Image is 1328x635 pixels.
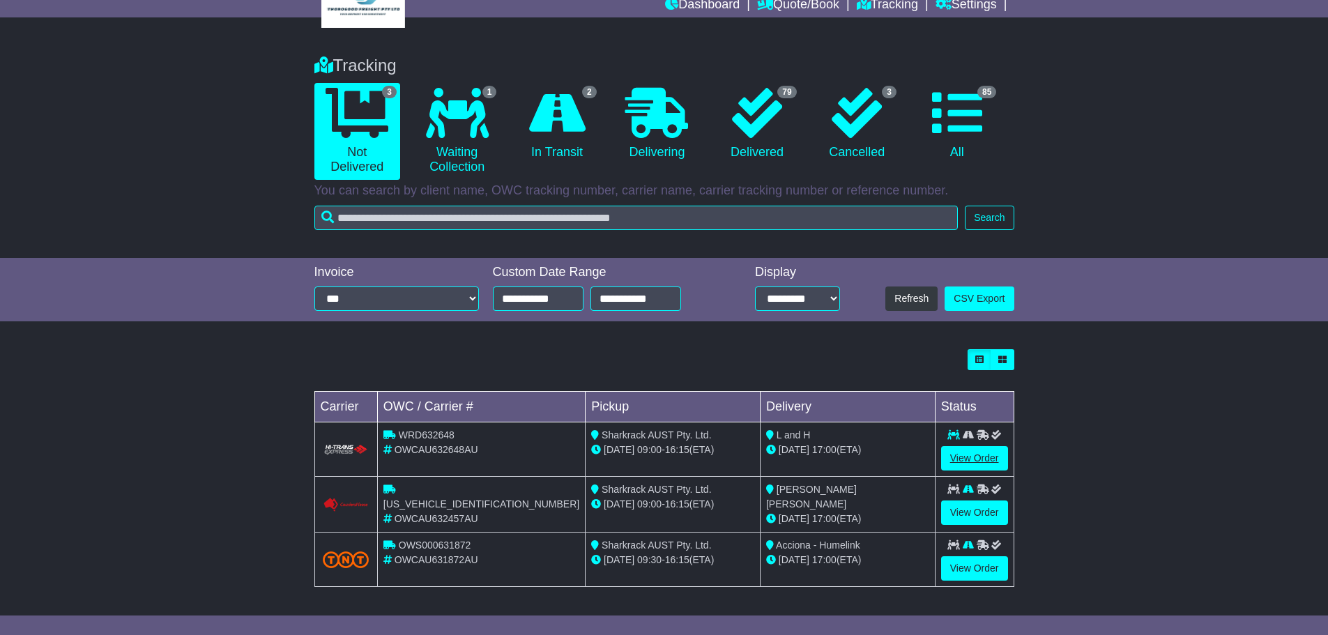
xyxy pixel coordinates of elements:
div: Invoice [314,265,479,280]
span: 17:00 [812,554,837,565]
img: TNT_Domestic.png [323,551,369,568]
span: 79 [777,86,796,98]
span: 3 [882,86,896,98]
a: CSV Export [945,286,1014,311]
button: Search [965,206,1014,230]
span: OWS000631872 [399,540,471,551]
div: (ETA) [766,443,929,457]
a: Delivering [614,83,700,165]
span: 1 [482,86,497,98]
img: Couriers_Please.png [323,498,369,512]
span: 09:30 [637,554,662,565]
span: Acciona - Humelink [776,540,860,551]
a: View Order [941,500,1008,525]
button: Refresh [885,286,938,311]
a: 3 Not Delivered [314,83,400,180]
td: Pickup [586,392,761,422]
span: L and H [777,429,811,441]
span: [DATE] [604,498,634,510]
div: - (ETA) [591,553,754,567]
p: You can search by client name, OWC tracking number, carrier name, carrier tracking number or refe... [314,183,1014,199]
a: View Order [941,556,1008,581]
img: HiTrans.png [323,444,369,456]
span: 09:00 [637,498,662,510]
a: 2 In Transit [514,83,600,165]
span: 2 [582,86,597,98]
a: 79 Delivered [714,83,800,165]
span: 3 [382,86,397,98]
span: [US_VEHICLE_IDENTIFICATION_NUMBER] [383,498,579,510]
a: 85 All [914,83,1000,165]
td: OWC / Carrier # [377,392,585,422]
span: Sharkrack AUST Pty. Ltd. [602,429,711,441]
span: 16:15 [665,554,689,565]
span: [DATE] [604,444,634,455]
a: 1 Waiting Collection [414,83,500,180]
span: OWCAU632648AU [395,444,478,455]
div: Display [755,265,840,280]
td: Delivery [760,392,935,422]
span: [DATE] [779,513,809,524]
span: OWCAU631872AU [395,554,478,565]
span: Sharkrack AUST Pty. Ltd. [602,484,711,495]
div: (ETA) [766,512,929,526]
span: 17:00 [812,444,837,455]
span: [DATE] [779,444,809,455]
span: [DATE] [604,554,634,565]
span: WRD632648 [399,429,455,441]
span: 17:00 [812,513,837,524]
span: Sharkrack AUST Pty. Ltd. [602,540,711,551]
span: 16:15 [665,498,689,510]
div: Tracking [307,56,1021,76]
div: (ETA) [766,553,929,567]
div: - (ETA) [591,443,754,457]
td: Status [935,392,1014,422]
span: [PERSON_NAME] [PERSON_NAME] [766,484,857,510]
span: [DATE] [779,554,809,565]
span: 16:15 [665,444,689,455]
div: Custom Date Range [493,265,717,280]
span: 09:00 [637,444,662,455]
a: 3 Cancelled [814,83,900,165]
div: - (ETA) [591,497,754,512]
a: View Order [941,446,1008,470]
td: Carrier [314,392,377,422]
span: 85 [977,86,996,98]
span: OWCAU632457AU [395,513,478,524]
